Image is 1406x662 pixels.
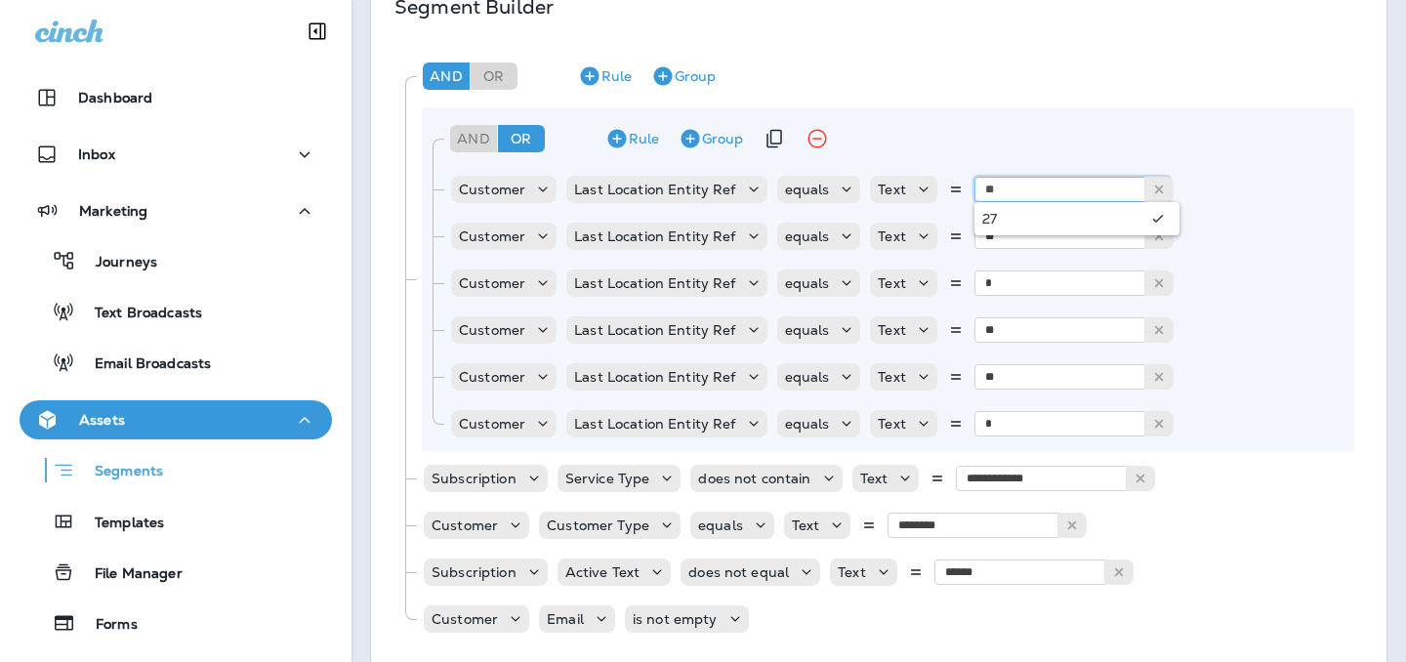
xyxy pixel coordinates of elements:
div: Or [498,125,545,152]
button: Text Broadcasts [20,291,332,332]
p: Customer [459,369,525,385]
p: Active Text [565,564,641,580]
p: Last Location Entity Ref [574,228,735,244]
p: Last Location Entity Ref [574,275,735,291]
p: Customer [459,416,525,432]
button: File Manager [20,552,332,593]
p: Service Type [565,471,650,486]
p: is not empty [633,611,718,627]
button: Rule [598,123,667,154]
p: Forms [76,616,138,635]
p: equals [785,369,830,385]
p: Templates [75,515,164,533]
p: Customer [459,228,525,244]
p: Customer [459,322,525,338]
button: Collapse Sidebar [290,12,345,51]
p: Email [547,611,584,627]
button: Inbox [20,135,332,174]
p: equals [785,322,830,338]
button: Rule [570,61,640,92]
p: Last Location Entity Ref [574,369,735,385]
button: Group [643,61,724,92]
p: Text [878,369,906,385]
button: Forms [20,602,332,643]
p: Subscription [432,564,517,580]
p: Customer [459,275,525,291]
p: Assets [79,412,125,428]
p: equals [785,275,830,291]
p: Customer [459,182,525,197]
button: Group [671,123,751,154]
p: Email Broadcasts [75,355,211,374]
p: Text Broadcasts [75,305,202,323]
p: Last Location Entity Ref [574,416,735,432]
p: Segments [75,463,163,482]
p: Journeys [76,254,157,272]
p: File Manager [75,565,183,584]
p: Dashboard [78,90,152,105]
button: Segments [20,449,332,491]
p: Text [878,416,906,432]
p: does not equal [688,564,789,580]
button: Remove Group [798,119,837,158]
p: equals [785,416,830,432]
button: Email Broadcasts [20,342,332,383]
p: Text [792,517,820,533]
div: And [450,125,497,152]
p: Text [838,564,866,580]
p: Marketing [79,203,147,219]
button: Duplicate Group [755,123,794,154]
div: Or [471,62,517,90]
p: Customer [432,611,498,627]
button: Templates [20,501,332,542]
button: Marketing [20,191,332,230]
p: Text [878,322,906,338]
p: Subscription [432,471,517,486]
p: Text [878,275,906,291]
p: Text [878,228,906,244]
div: And [423,62,470,90]
p: does not contain [698,471,810,486]
p: equals [785,182,830,197]
button: Journeys [20,240,332,281]
p: Text [878,182,906,197]
div: 27 [982,211,1144,227]
button: Assets [20,400,332,439]
p: Last Location Entity Ref [574,322,735,338]
p: Customer Type [547,517,649,533]
p: equals [698,517,743,533]
p: Inbox [78,146,115,162]
p: equals [785,228,830,244]
p: Customer [432,517,498,533]
button: Dashboard [20,78,332,117]
p: Text [860,471,889,486]
p: Last Location Entity Ref [574,182,735,197]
